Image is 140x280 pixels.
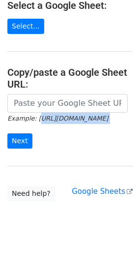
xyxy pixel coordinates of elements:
[7,133,32,149] input: Next
[7,94,128,113] input: Paste your Google Sheet URL here
[91,233,140,280] iframe: Chat Widget
[72,187,133,196] a: Google Sheets
[7,19,44,34] a: Select...
[7,186,55,201] a: Need help?
[7,66,133,90] h4: Copy/paste a Google Sheet URL:
[7,115,108,122] small: Example: [URL][DOMAIN_NAME]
